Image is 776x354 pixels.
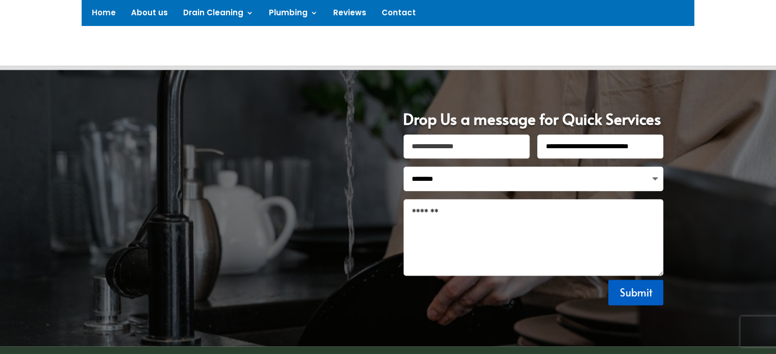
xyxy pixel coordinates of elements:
[333,9,366,20] a: Reviews
[183,9,254,20] a: Drain Cleaning
[131,9,168,20] a: About us
[382,9,416,20] a: Contact
[403,111,663,134] h1: Drop Us a message for Quick Services
[269,9,318,20] a: Plumbing
[608,280,663,305] button: Submit
[92,9,116,20] a: Home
